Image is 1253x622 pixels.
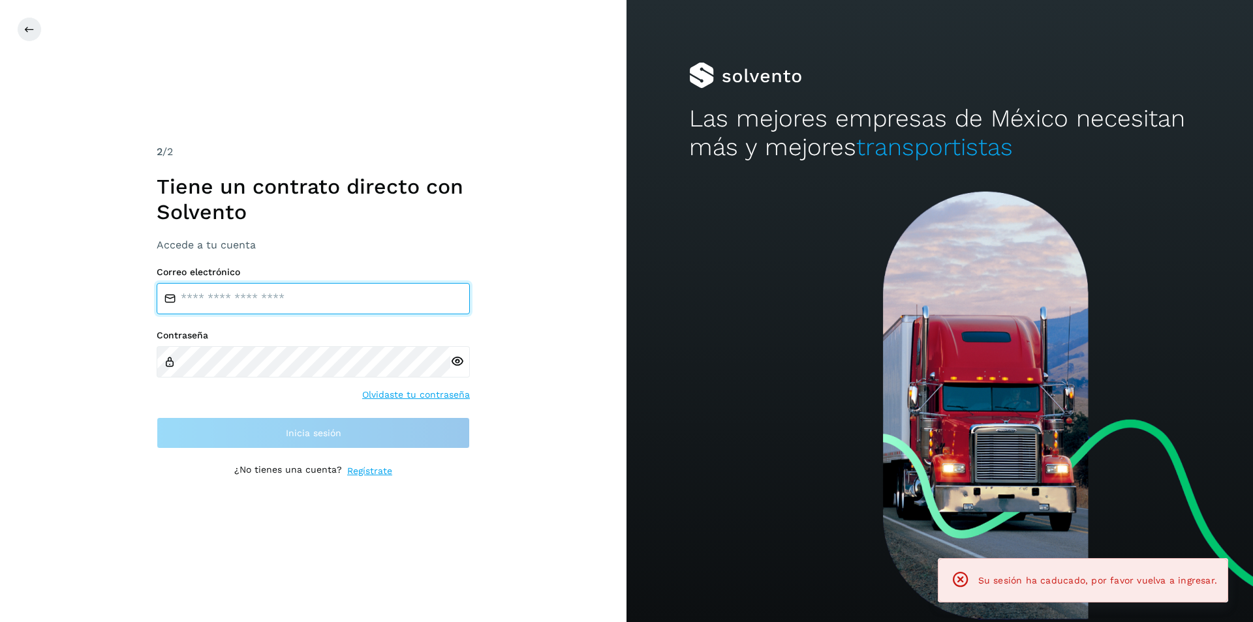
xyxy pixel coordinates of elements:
label: Correo electrónico [157,267,470,278]
span: Inicia sesión [286,428,341,437]
div: /2 [157,144,470,160]
span: 2 [157,145,162,158]
a: Olvidaste tu contraseña [362,388,470,402]
h2: Las mejores empresas de México necesitan más y mejores [689,104,1190,162]
span: transportistas [856,133,1013,161]
button: Inicia sesión [157,417,470,449]
p: ¿No tienes una cuenta? [234,464,342,478]
span: Su sesión ha caducado, por favor vuelva a ingresar. [978,575,1217,585]
a: Regístrate [347,464,392,478]
h3: Accede a tu cuenta [157,239,470,251]
h1: Tiene un contrato directo con Solvento [157,174,470,224]
label: Contraseña [157,330,470,341]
